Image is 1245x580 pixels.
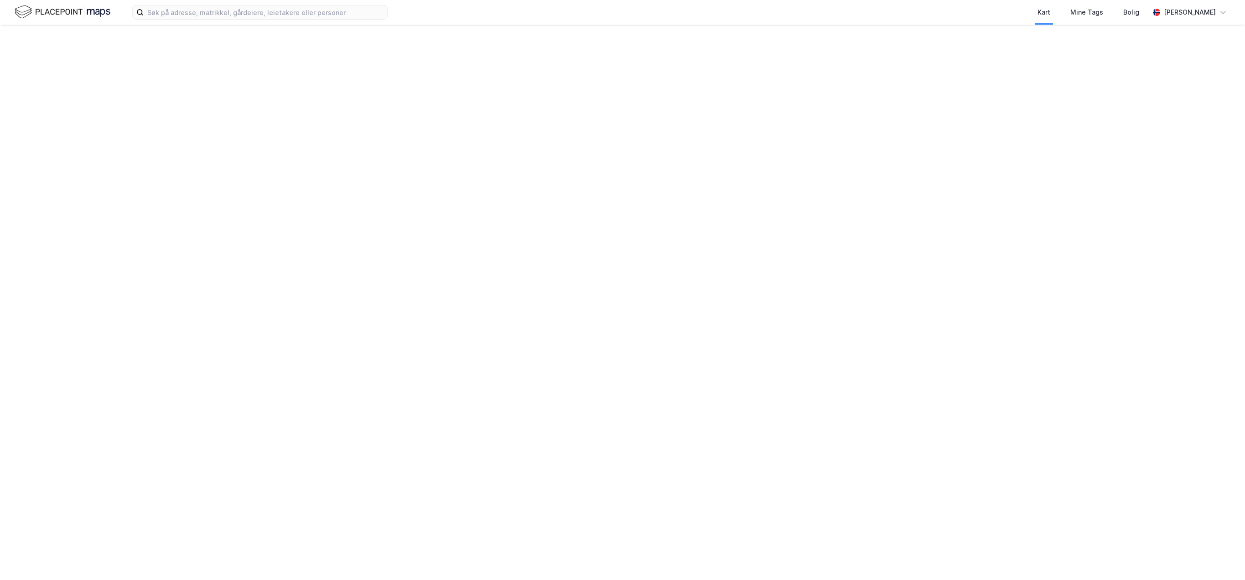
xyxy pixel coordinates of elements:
div: Kart [1037,7,1050,18]
div: Bolig [1123,7,1139,18]
div: [PERSON_NAME] [1164,7,1216,18]
div: Mine Tags [1070,7,1103,18]
input: Søk på adresse, matrikkel, gårdeiere, leietakere eller personer [144,5,387,19]
img: logo.f888ab2527a4732fd821a326f86c7f29.svg [15,4,110,20]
